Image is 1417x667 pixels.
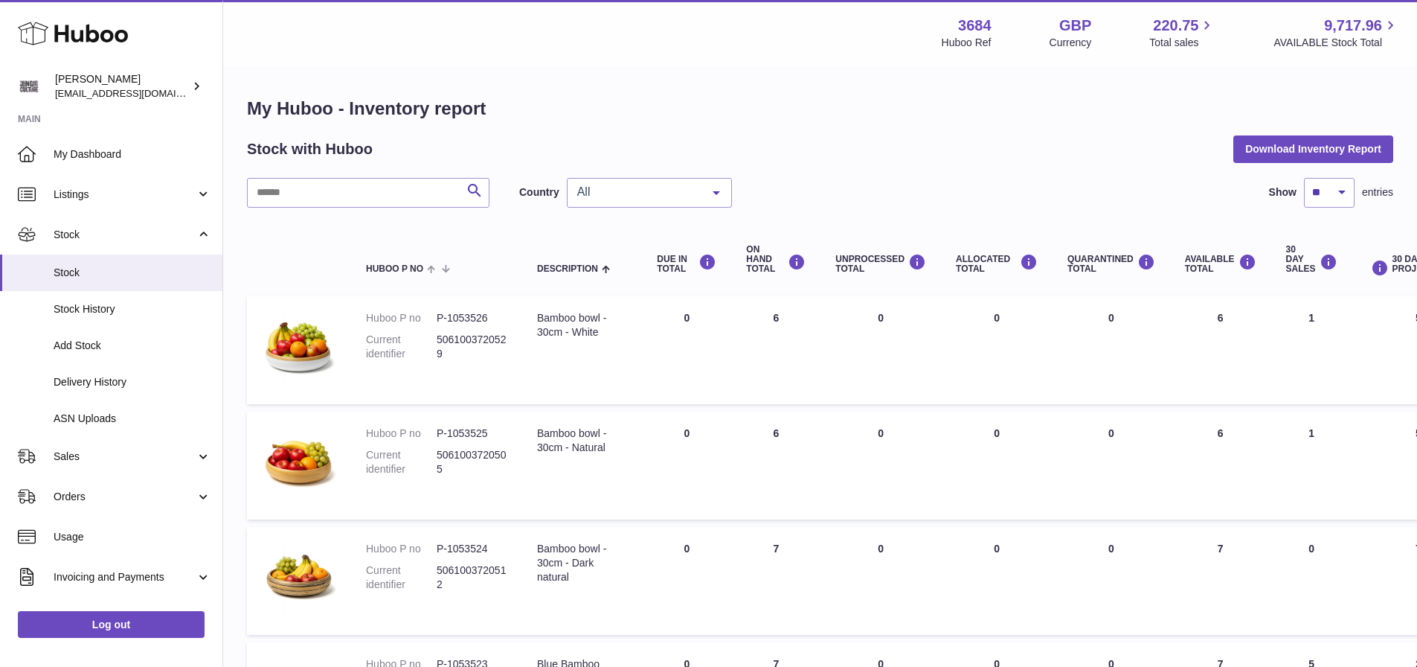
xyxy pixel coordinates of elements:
[54,412,211,426] span: ASN Uploads
[1362,185,1393,200] span: entries
[537,264,598,274] span: Description
[941,296,1053,404] td: 0
[1059,16,1091,36] strong: GBP
[54,490,196,504] span: Orders
[1108,312,1114,324] span: 0
[54,302,211,316] span: Stock History
[366,264,423,274] span: Huboo P no
[1185,254,1256,274] div: AVAILABLE Total
[18,75,40,98] img: theinternationalventure@gmail.com
[437,564,507,592] dd: 5061003720512
[262,542,336,616] img: product image
[1269,185,1296,200] label: Show
[437,311,507,325] dd: P-1053526
[958,16,992,36] strong: 3684
[247,97,1393,121] h1: My Huboo - Inventory report
[731,412,820,520] td: 6
[54,570,196,584] span: Invoicing and Payments
[642,412,731,520] td: 0
[731,527,820,635] td: 7
[366,542,437,556] dt: Huboo P no
[54,228,196,242] span: Stock
[1153,16,1198,36] span: 220.75
[54,339,211,353] span: Add Stock
[657,254,716,274] div: DUE IN TOTAL
[54,530,211,544] span: Usage
[55,72,189,100] div: [PERSON_NAME]
[1271,412,1352,520] td: 1
[519,185,559,200] label: Country
[18,611,205,638] a: Log out
[1170,296,1271,404] td: 6
[1271,296,1352,404] td: 1
[1170,527,1271,635] td: 7
[537,311,627,339] div: Bamboo bowl - 30cm - White
[1067,254,1155,274] div: QUARANTINED Total
[54,266,211,280] span: Stock
[537,427,627,455] div: Bamboo bowl - 30cm - Natural
[262,311,336,386] img: product image
[942,36,992,50] div: Huboo Ref
[1149,36,1215,50] span: Total sales
[1050,36,1092,50] div: Currency
[941,412,1053,520] td: 0
[54,450,196,464] span: Sales
[1324,16,1382,36] span: 9,717.96
[366,311,437,325] dt: Huboo P no
[1271,527,1352,635] td: 0
[366,448,437,476] dt: Current identifier
[642,527,731,635] td: 0
[1170,412,1271,520] td: 6
[941,527,1053,635] td: 0
[437,448,507,476] dd: 5061003720505
[247,139,373,159] h2: Stock with Huboo
[1108,543,1114,555] span: 0
[437,542,507,556] dd: P-1053524
[54,188,196,202] span: Listings
[437,333,507,361] dd: 5061003720529
[1149,16,1215,50] a: 220.75 Total sales
[366,333,437,361] dt: Current identifier
[1233,135,1393,162] button: Download Inventory Report
[55,87,219,99] span: [EMAIL_ADDRESS][DOMAIN_NAME]
[642,296,731,404] td: 0
[820,412,941,520] td: 0
[820,296,941,404] td: 0
[1273,16,1399,50] a: 9,717.96 AVAILABLE Stock Total
[573,185,701,200] span: All
[956,254,1038,274] div: ALLOCATED Total
[54,147,211,162] span: My Dashboard
[1273,36,1399,50] span: AVAILABLE Stock Total
[537,542,627,584] div: Bamboo bowl - 30cm - Dark natural
[1108,427,1114,439] span: 0
[731,296,820,404] td: 6
[1286,245,1337,275] div: 30 DAY SALES
[437,427,507,441] dd: P-1053525
[366,564,437,592] dt: Current identifier
[746,245,806,275] div: ON HAND Total
[820,527,941,635] td: 0
[835,254,926,274] div: UNPROCESSED Total
[262,427,336,501] img: product image
[54,375,211,389] span: Delivery History
[366,427,437,441] dt: Huboo P no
